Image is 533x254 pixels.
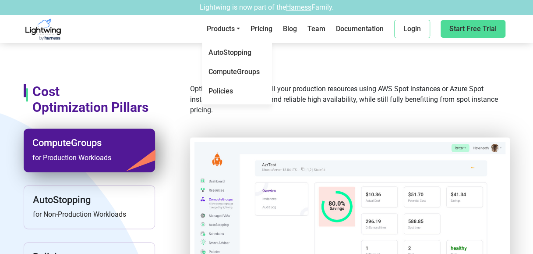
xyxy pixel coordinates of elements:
a: Pricing [248,19,275,39]
a: Team [305,19,328,39]
a: Documentation [334,19,386,39]
span: for Production Workloads [32,154,111,162]
a: Products [204,19,242,39]
img: Lightwing [24,18,63,41]
h2: Cost Optimization Pillars [24,84,177,115]
a: Start Free Trial [441,20,505,38]
a: Policies [202,82,272,101]
p: Optimize the compute of all your production resources using AWS Spot instances or Azure Spot inst... [190,84,510,115]
a: ComputeGroups [202,62,272,82]
a: Blog [281,19,299,39]
div: Products [202,39,272,104]
span: for Non-Production Workloads [33,210,126,218]
a: Harness [286,3,311,11]
a: AutoStopping [202,43,272,62]
h5: ComputeGroups [32,137,146,149]
h5: AutoStopping [33,194,146,206]
a: Login [394,20,430,38]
